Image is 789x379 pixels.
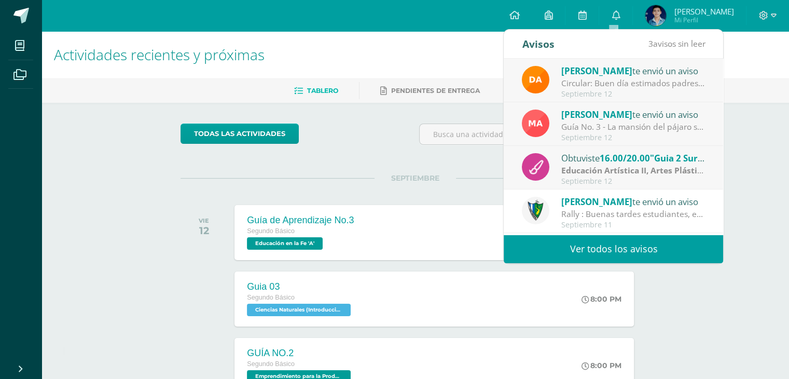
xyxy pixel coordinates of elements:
div: Guía de Aprendizaje No.3 [247,215,354,226]
div: Guía No. 3 - La mansión del pájaro serpiente : Buenos días, estimados estudiantes y padres de fam... [561,121,705,133]
span: Actividades recientes y próximas [54,45,265,64]
img: 0fd6451cf16eae051bb176b5d8bc5f11.png [522,110,549,137]
span: avisos sin leer [648,38,705,49]
img: f9d34ca01e392badc01b6cd8c48cabbd.png [522,66,549,93]
a: Ver todos los avisos [504,235,723,263]
div: Septiembre 12 [561,177,705,186]
span: [PERSON_NAME] [561,196,632,208]
div: te envió un aviso [561,107,705,121]
span: "Guia 2 Surrealismo" [650,152,739,164]
img: 9f174a157161b4ddbe12118a61fed988.png [522,197,549,224]
div: 8:00 PM [582,361,621,370]
span: 3 [648,38,653,49]
span: Segundo Básico [247,227,295,235]
span: [PERSON_NAME] [674,6,733,17]
strong: Educación Artística II, Artes Plásticas [561,165,710,176]
div: Obtuviste en [561,151,705,165]
a: todas las Actividades [181,124,299,144]
div: Circular: Buen día estimados padres de familia, por este medio les envío un cordial saludo. El mo... [561,77,705,89]
div: te envió un aviso [561,64,705,77]
span: Tablero [307,87,338,94]
span: Pendientes de entrega [391,87,480,94]
span: SEPTIEMBRE [375,173,456,183]
span: [PERSON_NAME] [561,109,632,120]
div: | Zona [561,165,705,177]
div: Guia 03 [247,281,353,292]
input: Busca una actividad próxima aquí... [420,124,649,144]
span: Mi Perfil [674,16,733,24]
span: [PERSON_NAME] [561,65,632,77]
span: Segundo Básico [247,294,295,301]
a: Tablero [294,83,338,99]
span: Educación en la Fe 'A' [247,237,323,250]
span: Ciencias Naturales (Introducción a la Química) 'A' [247,304,351,316]
div: te envió un aviso [561,195,705,208]
span: 16.00/20.00 [600,152,650,164]
div: Septiembre 12 [561,90,705,99]
div: Rally : Buenas tardes estudiantes, es un gusto saludarlos. Por este medio se informa que los jóve... [561,208,705,220]
div: VIE [199,217,209,224]
a: Pendientes de entrega [380,83,480,99]
div: 8:00 PM [582,294,621,304]
div: GUÍA NO.2 [247,348,353,359]
div: Septiembre 11 [561,221,705,229]
img: 66d668f51aeef4265d5e554486531878.png [645,5,666,26]
span: Segundo Básico [247,360,295,368]
div: Septiembre 12 [561,133,705,142]
div: 12 [199,224,209,237]
div: Avisos [522,30,554,58]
